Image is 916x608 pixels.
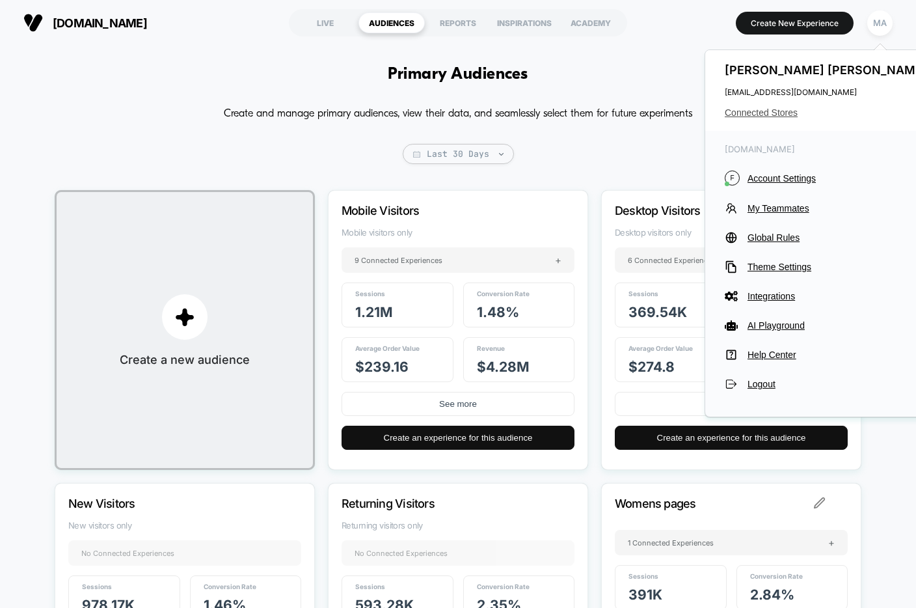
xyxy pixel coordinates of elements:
[555,254,561,266] span: +
[628,359,675,375] span: $ 274.8
[403,144,514,164] span: Last 30 Days
[558,12,624,33] div: ACADEMY
[413,151,420,158] img: calendar
[477,290,530,297] span: Conversion Rate
[355,344,420,352] span: Average Order Value
[867,10,893,36] div: MA
[750,587,794,603] span: 2.84 %
[615,204,813,217] p: Desktop Visitors
[725,171,740,186] i: F
[814,497,826,509] img: edit
[55,190,315,470] button: plusCreate a new audience
[628,587,662,603] span: 391k
[491,12,558,33] div: INSPIRATIONS
[342,497,539,510] p: Returning Visitors
[355,359,409,375] span: $ 239.16
[82,583,112,590] span: Sessions
[342,426,574,450] button: Create an experience for this audience
[355,583,385,590] span: Sessions
[750,572,803,580] span: Conversion Rate
[120,353,250,366] span: Create a new audience
[477,304,519,320] span: 1.48 %
[342,392,574,416] button: See more
[863,10,896,36] button: MA
[358,12,425,33] div: AUDIENCES
[499,153,504,156] img: end
[342,227,574,238] span: Mobile visitors only
[355,290,385,297] span: Sessions
[628,256,716,265] span: 6 Connected Experiences
[615,497,813,510] p: Womens pages
[204,583,256,590] span: Conversion Rate
[175,307,195,327] img: plus
[477,583,530,590] span: Conversion Rate
[224,104,692,124] p: Create and manage primary audiences, view their data, and seamlessly select them for future exper...
[53,16,147,30] span: [DOMAIN_NAME]
[615,426,848,450] button: Create an experience for this audience
[292,12,358,33] div: LIVE
[355,304,393,320] span: 1.21M
[477,359,530,375] span: $ 4.28M
[388,65,528,84] h1: Primary Audiences
[736,12,854,35] button: Create New Experience
[477,344,505,352] span: Revenue
[615,392,848,416] button: See more
[68,497,266,510] p: New Visitors
[23,13,43,33] img: Visually logo
[355,256,442,265] span: 9 Connected Experiences
[628,572,658,580] span: Sessions
[628,538,714,547] span: 1 Connected Experiences
[615,227,848,238] span: Desktop visitors only
[628,290,658,297] span: Sessions
[342,204,539,217] p: Mobile Visitors
[342,520,574,531] span: Returning visitors only
[828,536,835,549] span: +
[68,520,301,531] span: New visitors only
[628,304,687,320] span: 369.54k
[20,12,151,33] button: [DOMAIN_NAME]
[425,12,491,33] div: REPORTS
[628,344,693,352] span: Average Order Value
